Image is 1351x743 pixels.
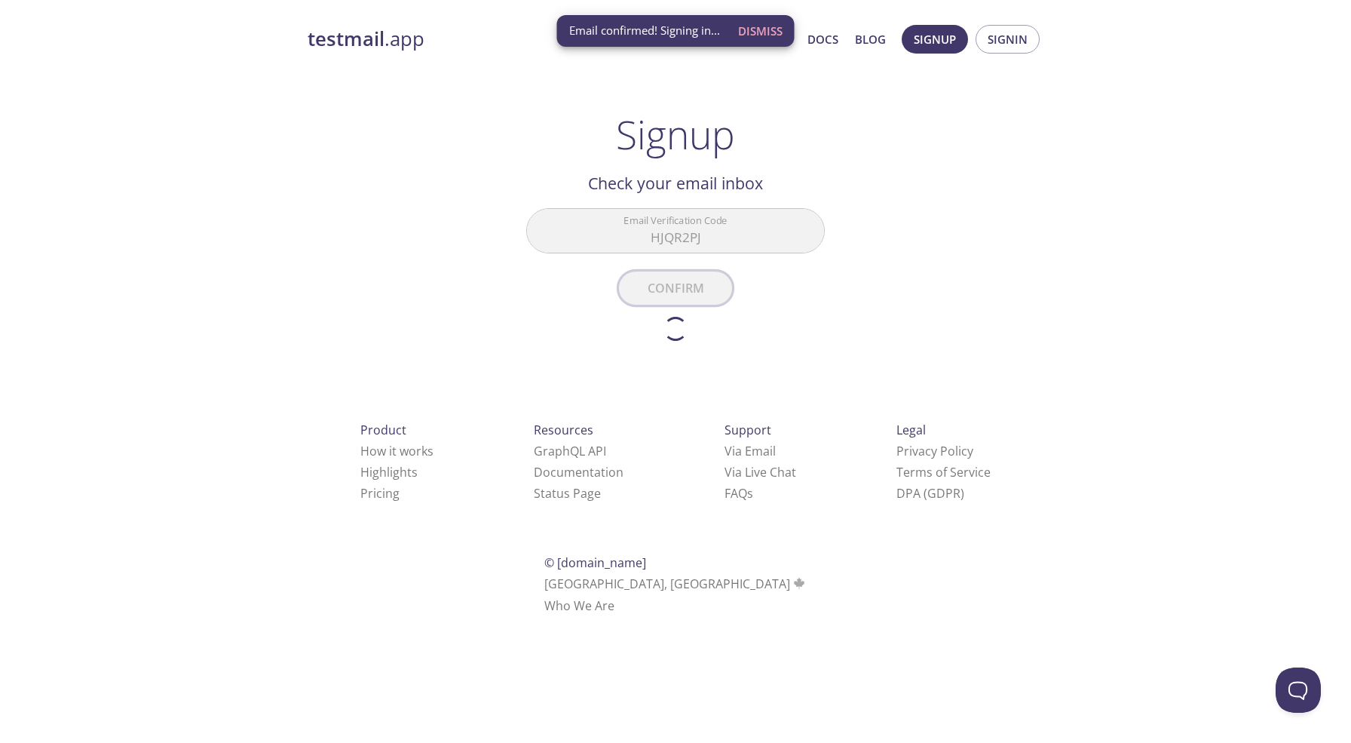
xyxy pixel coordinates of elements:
[902,25,968,54] button: Signup
[896,422,926,438] span: Legal
[544,576,807,592] span: [GEOGRAPHIC_DATA], [GEOGRAPHIC_DATA]
[725,464,796,480] a: Via Live Chat
[526,170,825,196] h2: Check your email inbox
[1276,668,1321,713] iframe: Help Scout Beacon - Open
[807,29,838,49] a: Docs
[569,23,720,38] span: Email confirmed! Signing in...
[534,443,606,459] a: GraphQL API
[738,21,783,41] span: Dismiss
[308,26,384,52] strong: testmail
[534,485,601,502] a: Status Page
[725,422,771,438] span: Support
[534,464,623,480] a: Documentation
[308,26,662,52] a: testmail.app
[360,464,418,480] a: Highlights
[896,443,973,459] a: Privacy Policy
[360,485,400,502] a: Pricing
[360,422,406,438] span: Product
[732,17,789,45] button: Dismiss
[725,485,753,502] a: FAQ
[360,443,433,459] a: How it works
[534,422,593,438] span: Resources
[544,597,614,614] a: Who We Are
[616,112,735,157] h1: Signup
[896,485,964,502] a: DPA (GDPR)
[747,485,753,502] span: s
[896,464,991,480] a: Terms of Service
[544,554,646,571] span: © [DOMAIN_NAME]
[725,443,776,459] a: Via Email
[914,29,956,49] span: Signup
[976,25,1040,54] button: Signin
[855,29,886,49] a: Blog
[988,29,1028,49] span: Signin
